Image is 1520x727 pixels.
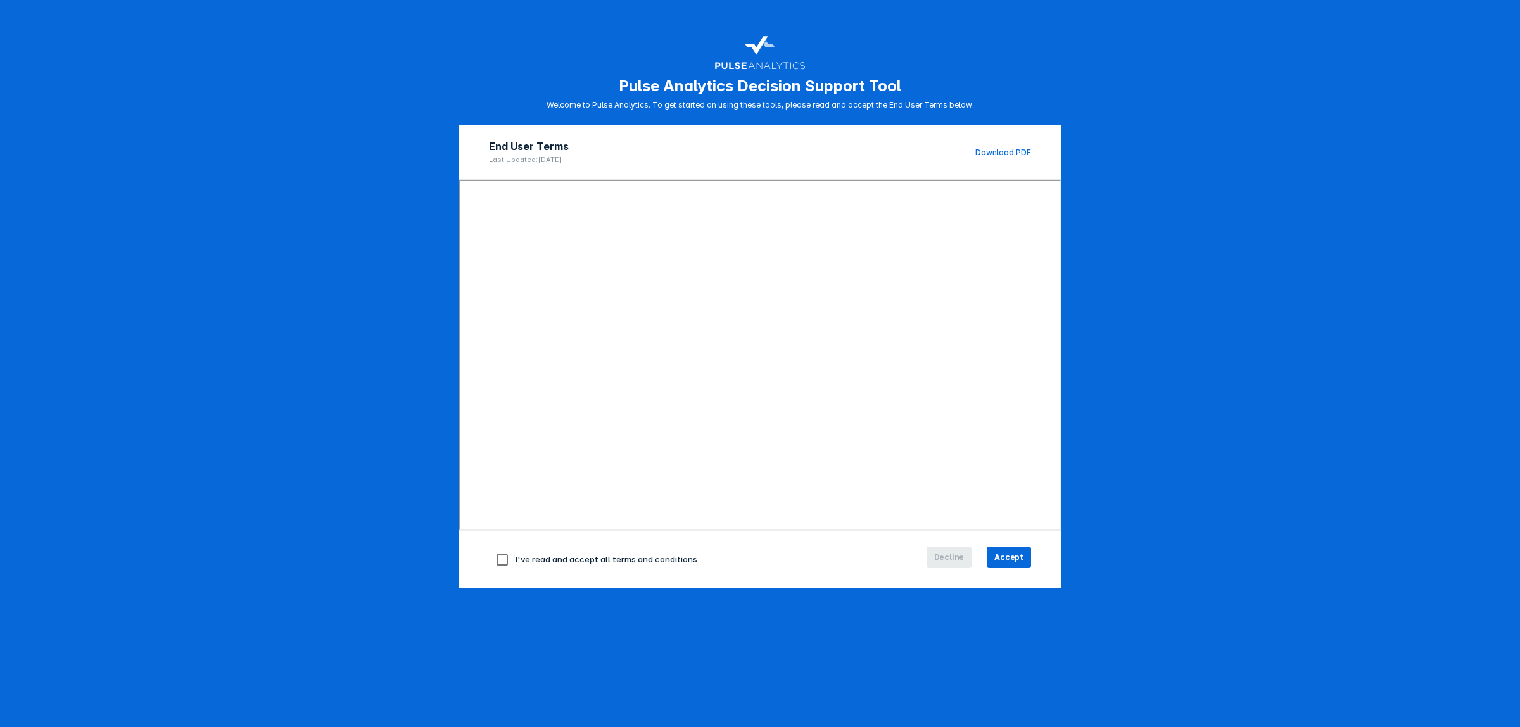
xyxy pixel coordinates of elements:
[547,100,974,110] p: Welcome to Pulse Analytics. To get started on using these tools, please read and accept the End U...
[994,552,1023,563] span: Accept
[975,148,1031,157] a: Download PDF
[516,554,697,564] span: I've read and accept all terms and conditions
[934,552,965,563] span: Decline
[714,30,806,72] img: pulse-logo-user-terms.svg
[927,547,972,568] button: Decline
[489,140,569,153] h2: End User Terms
[489,155,569,164] p: Last Updated: [DATE]
[619,77,901,95] h1: Pulse Analytics Decision Support Tool
[987,547,1031,568] button: Accept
